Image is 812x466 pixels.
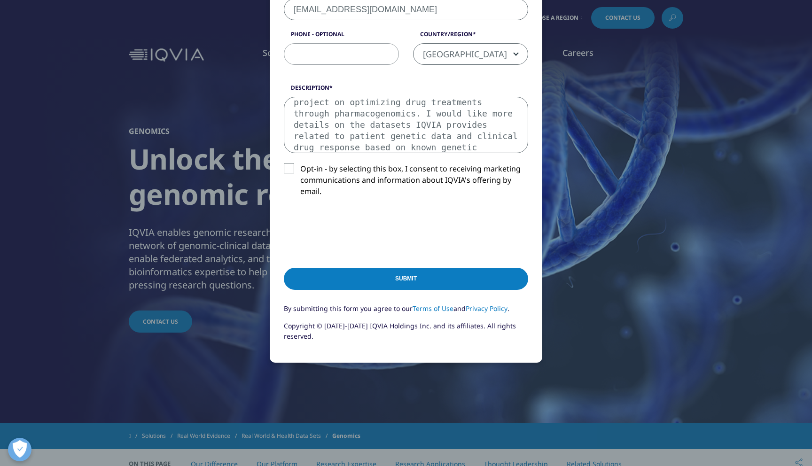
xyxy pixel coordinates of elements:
label: Country/Region [413,30,528,43]
span: France [413,43,528,65]
input: Submit [284,268,528,290]
span: France [414,44,528,65]
a: Privacy Policy [466,304,507,313]
p: By submitting this form you agree to our and . [284,303,528,321]
button: Ouvrir le centre de préférences [8,438,31,461]
label: Phone - Optional [284,30,399,43]
a: Terms of Use [413,304,453,313]
label: Description [284,84,528,97]
iframe: reCAPTCHA [284,212,427,249]
p: Copyright © [DATE]-[DATE] IQVIA Holdings Inc. and its affiliates. All rights reserved. [284,321,528,349]
label: Opt-in - by selecting this box, I consent to receiving marketing communications and information a... [284,163,528,202]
